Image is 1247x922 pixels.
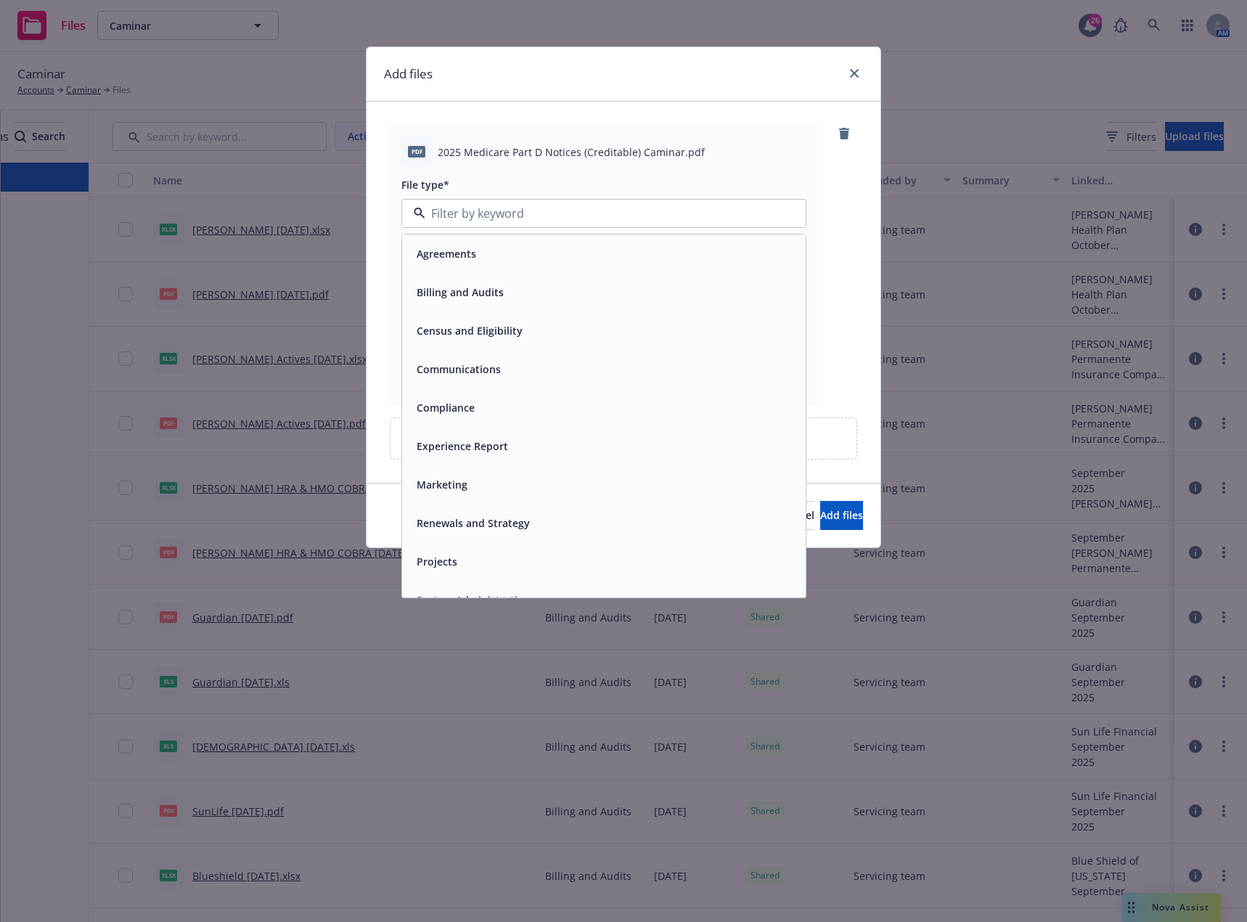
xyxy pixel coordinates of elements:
div: Upload new files [390,417,857,460]
button: Add files [820,501,863,530]
button: System Administration [417,592,531,608]
span: pdf [408,146,425,157]
input: Filter by keyword [425,205,777,222]
button: Marketing [417,477,467,492]
button: Census and Eligibility [417,323,523,338]
button: Communications [417,362,501,377]
button: Billing and Audits [417,285,504,300]
a: close [846,65,863,82]
button: Agreements [417,246,476,261]
button: Renewals and Strategy [417,515,530,531]
a: remove [835,125,853,142]
h1: Add files [384,65,433,83]
span: File type* [401,178,449,192]
span: Add files [820,508,863,522]
button: Projects [417,554,457,569]
button: Experience Report [417,438,508,454]
button: Compliance [417,400,475,415]
span: 2025 Medicare Part D Notices (Creditable) Caminar.pdf [438,144,705,160]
